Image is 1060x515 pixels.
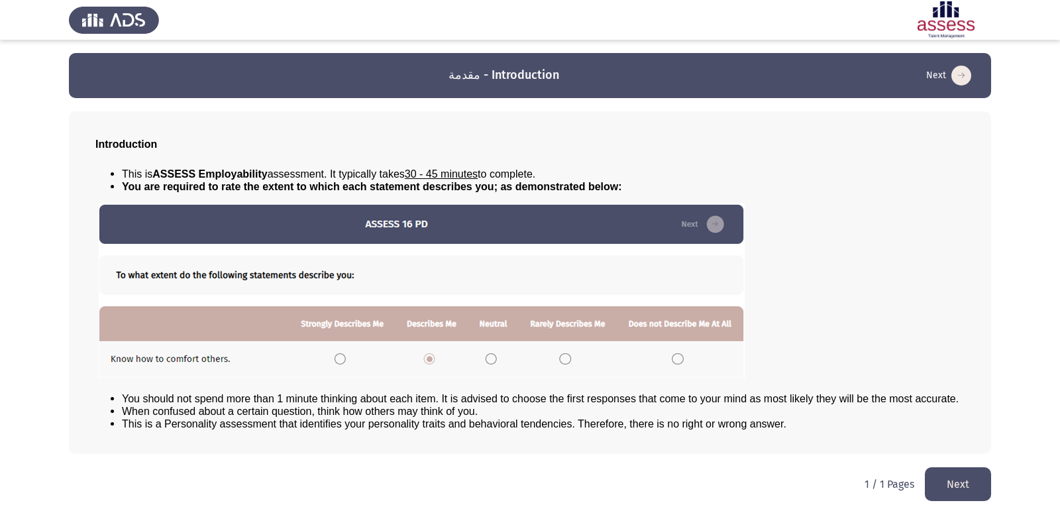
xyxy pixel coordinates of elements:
[95,139,157,150] span: Introduction
[922,65,975,86] button: load next page
[901,1,991,38] img: Assessment logo of ASSESS Employability - EBI
[925,467,991,501] button: load next page
[122,406,478,417] span: When confused about a certain question, think how others may think of you.
[449,67,559,84] h3: مقدمة - Introduction
[122,181,622,192] span: You are required to rate the extent to which each statement describes you; as demonstrated below:
[122,168,535,180] span: This is assessment. It typically takes to complete.
[865,478,914,490] p: 1 / 1 Pages
[69,1,159,38] img: Assess Talent Management logo
[405,168,478,180] u: 30 - 45 minutes
[122,418,786,429] span: This is a Personality assessment that identifies your personality traits and behavioral tendencie...
[152,168,267,180] b: ASSESS Employability
[122,393,959,404] span: You should not spend more than 1 minute thinking about each item. It is advised to choose the fir...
